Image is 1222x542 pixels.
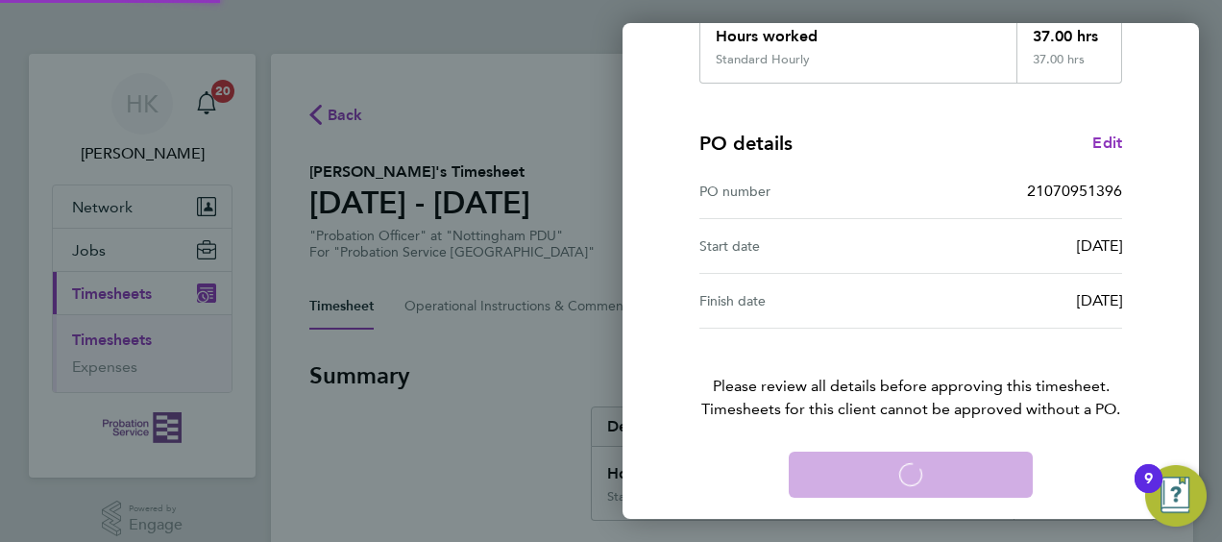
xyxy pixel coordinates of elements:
[911,289,1122,312] div: [DATE]
[700,10,1016,52] div: Hours worked
[1016,52,1122,83] div: 37.00 hrs
[699,234,911,258] div: Start date
[699,289,911,312] div: Finish date
[676,329,1145,421] p: Please review all details before approving this timesheet.
[1016,10,1122,52] div: 37.00 hrs
[716,52,810,67] div: Standard Hourly
[1027,182,1122,200] span: 21070951396
[699,180,911,203] div: PO number
[1092,132,1122,155] a: Edit
[676,398,1145,421] span: Timesheets for this client cannot be approved without a PO.
[911,234,1122,258] div: [DATE]
[1145,465,1207,527] button: Open Resource Center, 9 new notifications
[1144,479,1153,504] div: 9
[699,130,793,157] h4: PO details
[1092,134,1122,152] span: Edit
